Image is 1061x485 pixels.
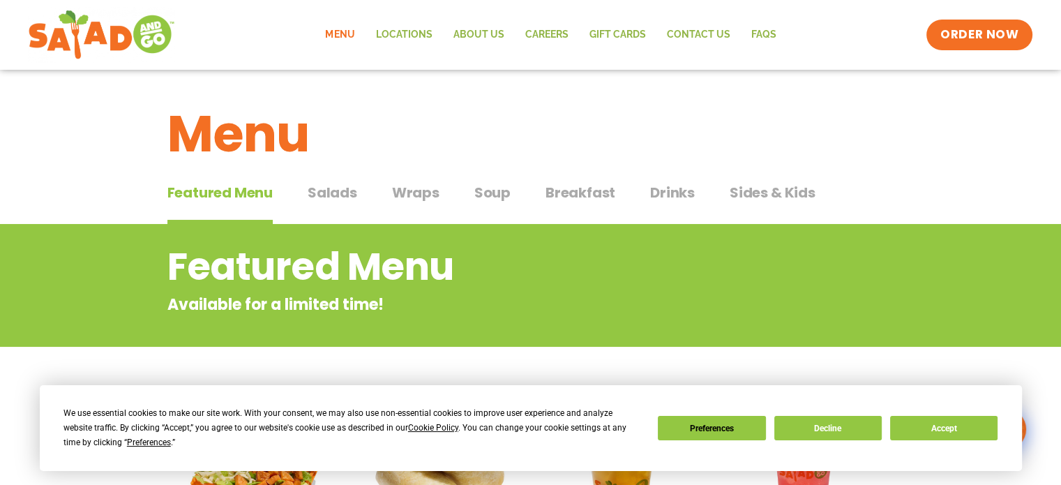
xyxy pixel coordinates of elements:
[650,182,695,203] span: Drinks
[514,19,578,51] a: Careers
[730,182,815,203] span: Sides & Kids
[365,19,442,51] a: Locations
[167,182,273,203] span: Featured Menu
[167,293,782,316] p: Available for a limited time!
[774,416,882,440] button: Decline
[167,177,894,225] div: Tabbed content
[63,406,641,450] div: We use essential cookies to make our site work. With your consent, we may also use non-essential ...
[167,96,894,172] h1: Menu
[740,19,786,51] a: FAQs
[658,416,765,440] button: Preferences
[315,19,365,51] a: Menu
[442,19,514,51] a: About Us
[926,20,1032,50] a: ORDER NOW
[656,19,740,51] a: Contact Us
[545,182,615,203] span: Breakfast
[315,19,786,51] nav: Menu
[578,19,656,51] a: GIFT CARDS
[474,182,511,203] span: Soup
[940,27,1018,43] span: ORDER NOW
[127,438,171,447] span: Preferences
[408,423,458,433] span: Cookie Policy
[167,239,782,295] h2: Featured Menu
[40,385,1022,471] div: Cookie Consent Prompt
[890,416,998,440] button: Accept
[392,182,439,203] span: Wraps
[28,7,175,63] img: new-SAG-logo-768×292
[308,182,357,203] span: Salads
